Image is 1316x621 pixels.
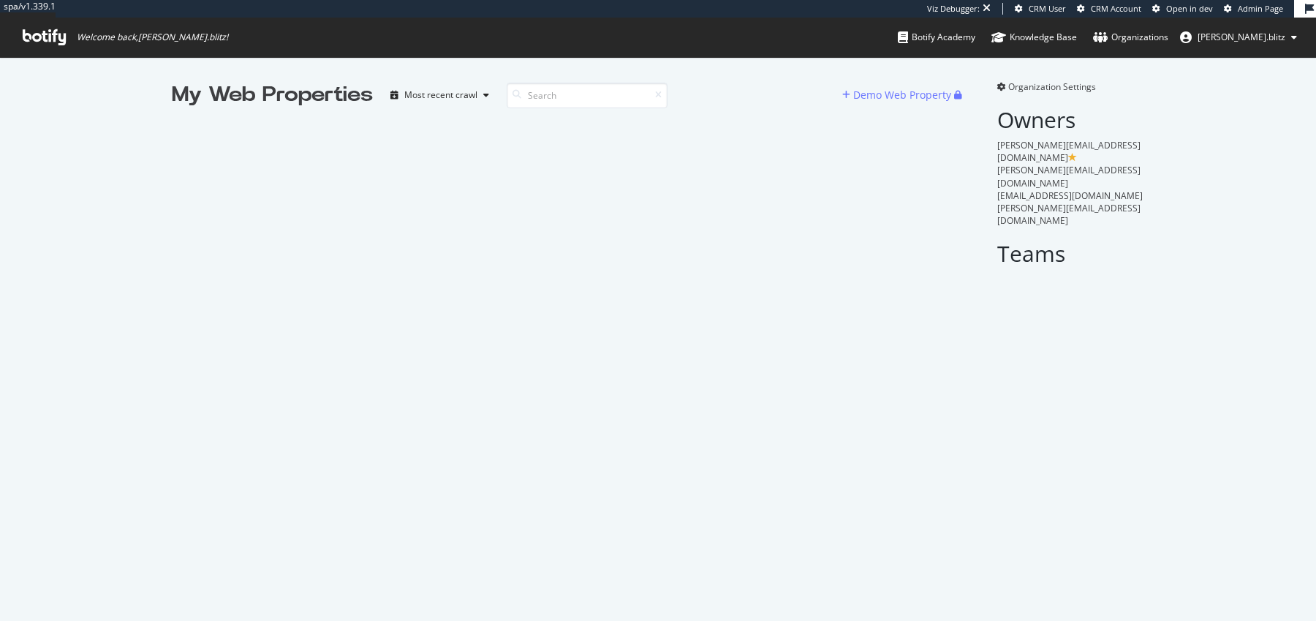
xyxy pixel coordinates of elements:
span: [PERSON_NAME][EMAIL_ADDRESS][DOMAIN_NAME] [997,202,1141,227]
button: Most recent crawl [385,83,495,107]
span: CRM User [1029,3,1066,14]
a: Open in dev [1152,3,1213,15]
a: Admin Page [1224,3,1283,15]
div: Demo Web Property [853,88,951,102]
span: Organization Settings [1008,80,1096,93]
span: CRM Account [1091,3,1141,14]
div: Botify Academy [898,30,975,45]
a: Demo Web Property [842,89,954,101]
input: Search [507,83,668,108]
h2: Owners [997,108,1144,132]
a: Organizations [1093,18,1168,57]
span: Admin Page [1238,3,1283,14]
a: Botify Academy [898,18,975,57]
div: My Web Properties [172,80,373,110]
button: Demo Web Property [842,83,954,107]
span: alexandre.blitz [1198,31,1285,43]
span: Welcome back, [PERSON_NAME].blitz ! [77,31,228,43]
span: [PERSON_NAME][EMAIL_ADDRESS][DOMAIN_NAME] [997,164,1141,189]
span: [PERSON_NAME][EMAIL_ADDRESS][DOMAIN_NAME] [997,139,1141,164]
a: CRM Account [1077,3,1141,15]
h2: Teams [997,241,1144,266]
button: [PERSON_NAME].blitz [1168,26,1309,49]
div: Viz Debugger: [927,3,980,15]
div: Knowledge Base [991,30,1077,45]
a: CRM User [1015,3,1066,15]
span: Open in dev [1166,3,1213,14]
a: Knowledge Base [991,18,1077,57]
span: [EMAIL_ADDRESS][DOMAIN_NAME] [997,189,1143,202]
div: Organizations [1093,30,1168,45]
div: Most recent crawl [404,91,477,99]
